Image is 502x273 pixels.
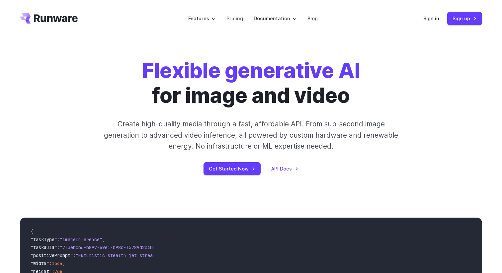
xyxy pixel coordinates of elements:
[20,13,78,24] a: Go to /
[271,165,298,172] a: API Docs
[49,260,52,266] span: :
[31,260,49,266] span: "width"
[102,237,105,242] span: ,
[447,12,482,25] a: Sign up
[62,260,65,266] span: ,
[60,244,161,250] span: "7f3ebcb6-b897-49e1-b98c-f5789d2d40d7"
[142,58,360,83] strong: Flexible generative AI
[31,244,57,250] span: "taskUUID"
[142,58,360,108] h1: for image and video
[60,237,102,242] span: "imageInference"
[31,252,73,258] span: "positivePrompt"
[103,118,399,152] p: Create high-quality media through a fast, affordable API. From sub-second image generation to adv...
[226,15,243,22] a: Pricing
[76,252,317,258] span: "Futuristic stealth jet streaking through a neon-lit cityscape with glowing purple exhaust"
[52,260,62,266] span: 1344
[204,162,261,175] a: Get Started Now
[307,15,318,22] a: Blog
[73,252,76,258] span: :
[423,15,439,22] a: Sign in
[31,237,57,242] span: "taskType"
[188,15,216,22] label: Features
[31,229,33,235] span: {
[57,244,60,250] span: :
[254,15,297,22] label: Documentation
[57,237,60,242] span: :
